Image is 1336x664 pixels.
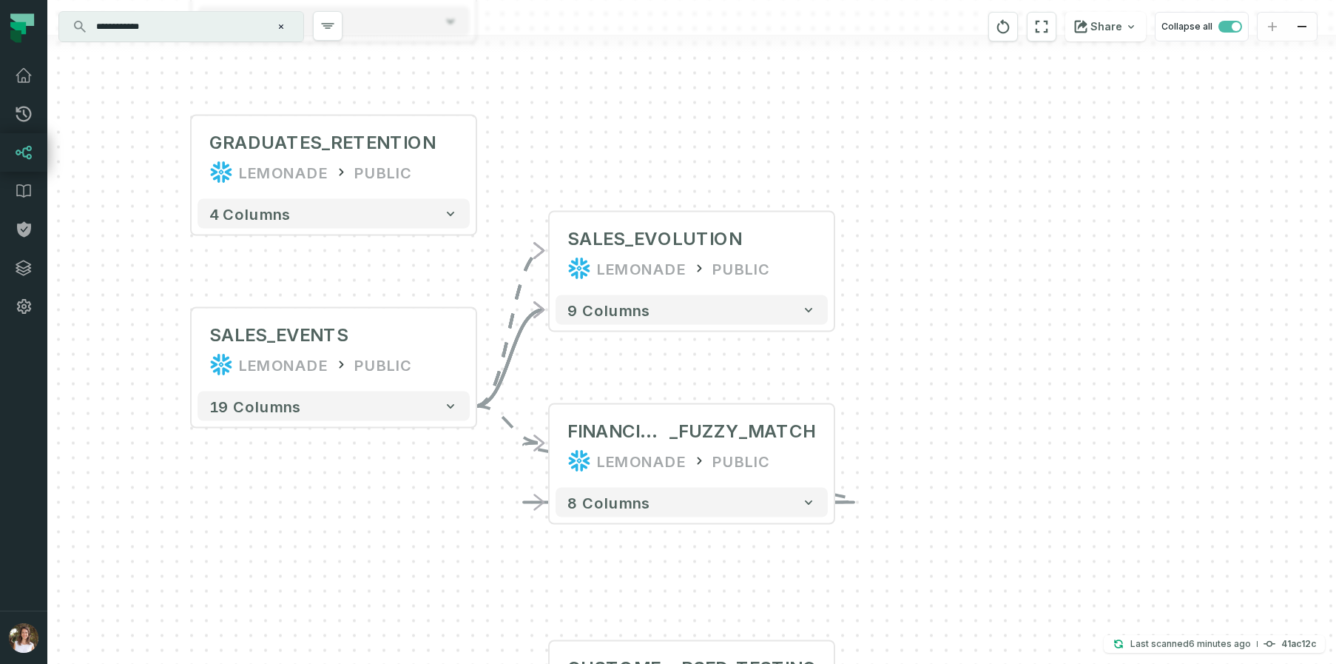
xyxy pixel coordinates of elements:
[476,310,544,406] g: Edge from d89bc68da9d141f5c4f705d7dc8c7aea to 59b50a9c3909bc2c53b442d2eeac9e43
[597,449,686,473] div: LEMONADE
[1281,640,1316,648] h4: 41ac12c
[669,420,816,443] span: _FUZZY_MATCH
[567,494,650,512] span: 8 columns
[1104,635,1325,653] button: Last scanned[DATE] 3:54:35 PM41ac12c
[9,623,38,653] img: avatar of Sharon Lifchitz
[209,323,348,347] div: SALES_EVENTS
[209,131,436,155] div: GRADUATES_RETENTION
[209,205,291,223] span: 4 columns
[712,257,770,281] div: PUBLIC
[567,420,816,443] div: FINANCIAL_EVENTS_COHORT_BASED_FUZZY_MATCH
[567,227,742,251] div: SALES_EVOLUTION
[1130,637,1251,651] p: Last scanned
[567,420,669,443] span: FINANCIAL_EVENTS_COHORT_BASED
[1189,638,1251,649] relative-time: Sep 30, 2025, 3:54 PM GMT+2
[209,398,301,415] span: 19 columns
[239,161,328,184] div: LEMONADE
[1065,12,1146,41] button: Share
[524,443,854,503] g: Edge from ac2eff499d98ff78d5aa78744e7ff530 to ac2eff499d98ff78d5aa78744e7ff530
[354,161,412,184] div: PUBLIC
[274,19,289,34] button: Clear search query
[354,353,412,377] div: PUBLIC
[1287,13,1317,41] button: zoom out
[597,257,686,281] div: LEMONADE
[476,251,544,406] g: Edge from d89bc68da9d141f5c4f705d7dc8c7aea to 59b50a9c3909bc2c53b442d2eeac9e43
[712,449,770,473] div: PUBLIC
[476,406,544,443] g: Edge from d89bc68da9d141f5c4f705d7dc8c7aea to ac2eff499d98ff78d5aa78744e7ff530
[567,301,650,319] span: 9 columns
[239,353,328,377] div: LEMONADE
[1155,12,1249,41] button: Collapse all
